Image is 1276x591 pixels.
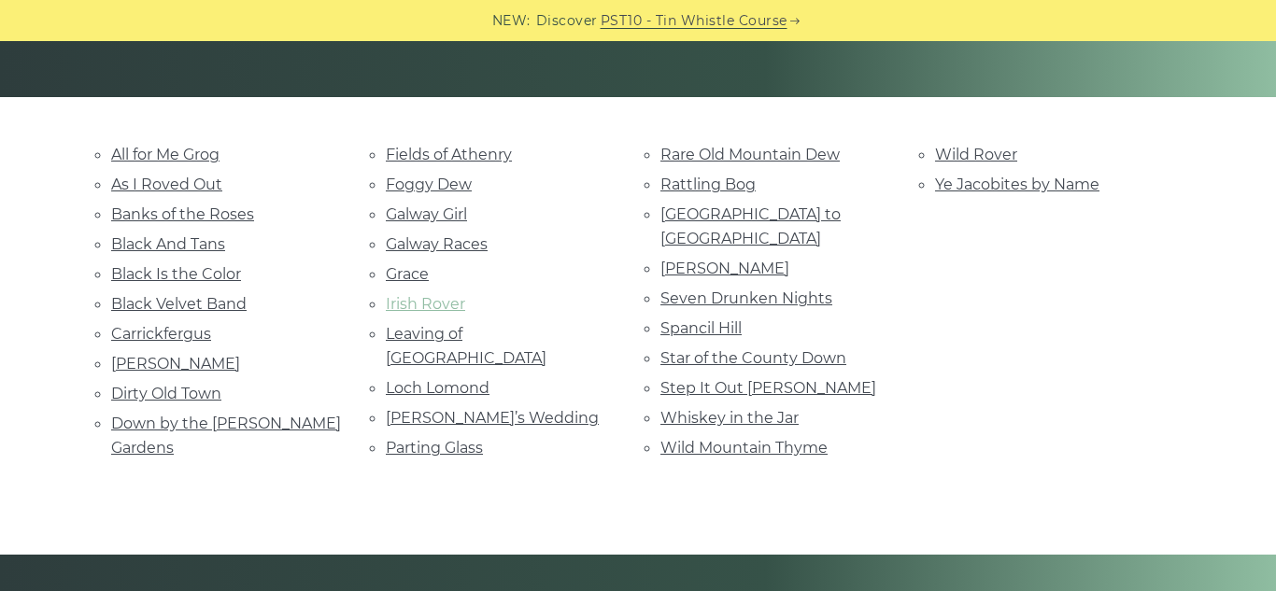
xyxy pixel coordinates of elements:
a: Foggy Dew [386,176,472,193]
a: Carrickfergus [111,325,211,343]
a: Step It Out [PERSON_NAME] [660,379,876,397]
a: Parting Glass [386,439,483,457]
a: Rattling Bog [660,176,756,193]
a: Galway Races [386,235,488,253]
a: Down by the [PERSON_NAME] Gardens [111,415,341,457]
a: Seven Drunken Nights [660,289,832,307]
a: PST10 - Tin Whistle Course [601,10,787,32]
a: Whiskey in the Jar [660,409,799,427]
a: Black Velvet Band [111,295,247,313]
a: Wild Mountain Thyme [660,439,828,457]
a: Grace [386,265,429,283]
a: Leaving of [GEOGRAPHIC_DATA] [386,325,546,367]
a: Dirty Old Town [111,385,221,402]
a: All for Me Grog [111,146,220,163]
a: Irish Rover [386,295,465,313]
a: Black And Tans [111,235,225,253]
a: [GEOGRAPHIC_DATA] to [GEOGRAPHIC_DATA] [660,205,841,247]
a: Galway Girl [386,205,467,223]
a: Wild Rover [935,146,1017,163]
a: Spancil Hill [660,319,742,337]
a: [PERSON_NAME] [111,355,240,373]
a: [PERSON_NAME]’s Wedding [386,409,599,427]
a: Black Is the Color [111,265,241,283]
span: Discover [536,10,598,32]
a: As I Roved Out [111,176,222,193]
a: Fields of Athenry [386,146,512,163]
a: Banks of the Roses [111,205,254,223]
a: Rare Old Mountain Dew [660,146,840,163]
a: [PERSON_NAME] [660,260,789,277]
a: Ye Jacobites by Name [935,176,1099,193]
a: Loch Lomond [386,379,489,397]
a: Star of the County Down [660,349,846,367]
span: NEW: [492,10,531,32]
